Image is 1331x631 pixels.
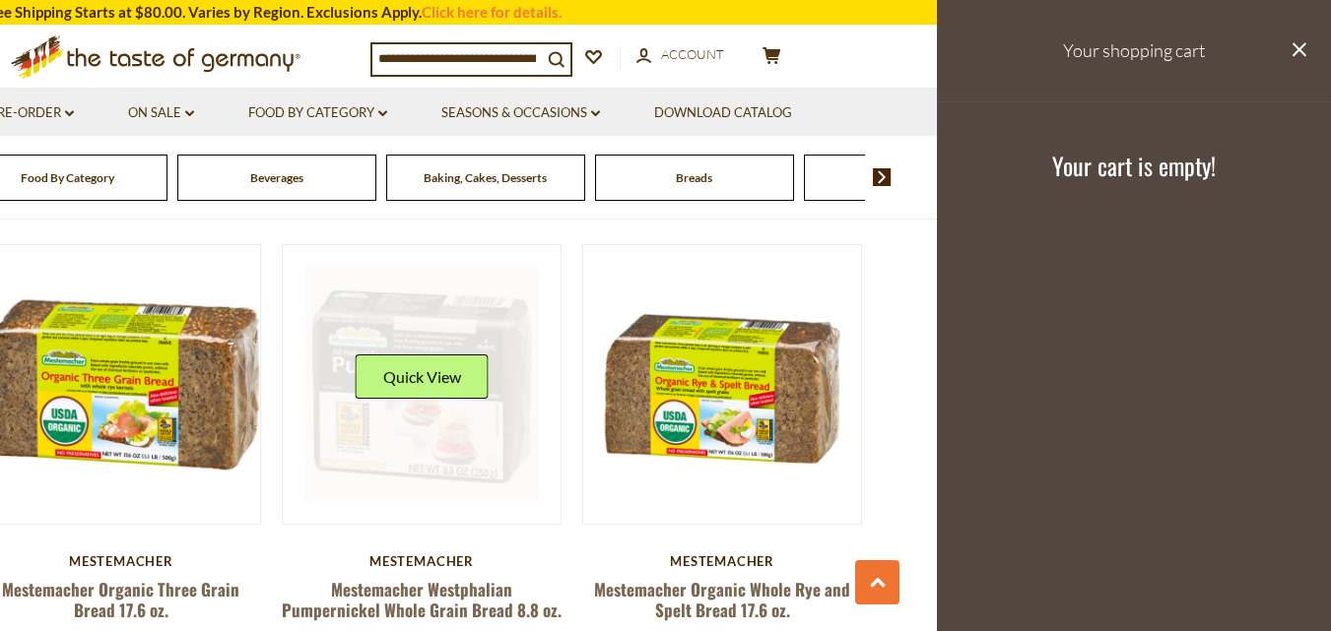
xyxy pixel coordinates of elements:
a: Food By Category [248,102,387,124]
h3: Your cart is empty! [962,151,1306,180]
a: Food By Category [21,170,114,185]
a: Mestemacher Westphalian Pumpernickel Whole Grain Bread 8.8 oz. [282,577,562,622]
a: Account [636,44,724,66]
img: Mestemacher Organic Whole Rye and Spelt Bread 17.6 oz. [583,245,862,524]
a: Mestemacher Organic Three Grain Bread 17.6 oz. [2,577,239,622]
span: Account [661,46,724,62]
a: Breads [676,170,712,185]
a: Baking, Cakes, Desserts [424,170,547,185]
button: Quick View [356,354,489,399]
a: On Sale [128,102,194,124]
a: Download Catalog [654,102,792,124]
a: Beverages [250,170,303,185]
img: Mestemacher Westphalian Pumpernickel Whole Grain Bread 8.8 oz. [283,245,562,524]
div: Mestemacher [582,553,863,569]
div: Mestemacher [282,553,563,569]
img: next arrow [873,168,892,186]
a: Click here for details. [422,3,562,21]
a: Seasons & Occasions [441,102,600,124]
a: Mestemacher Organic Whole Rye and Spelt Bread 17.6 oz. [594,577,850,622]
